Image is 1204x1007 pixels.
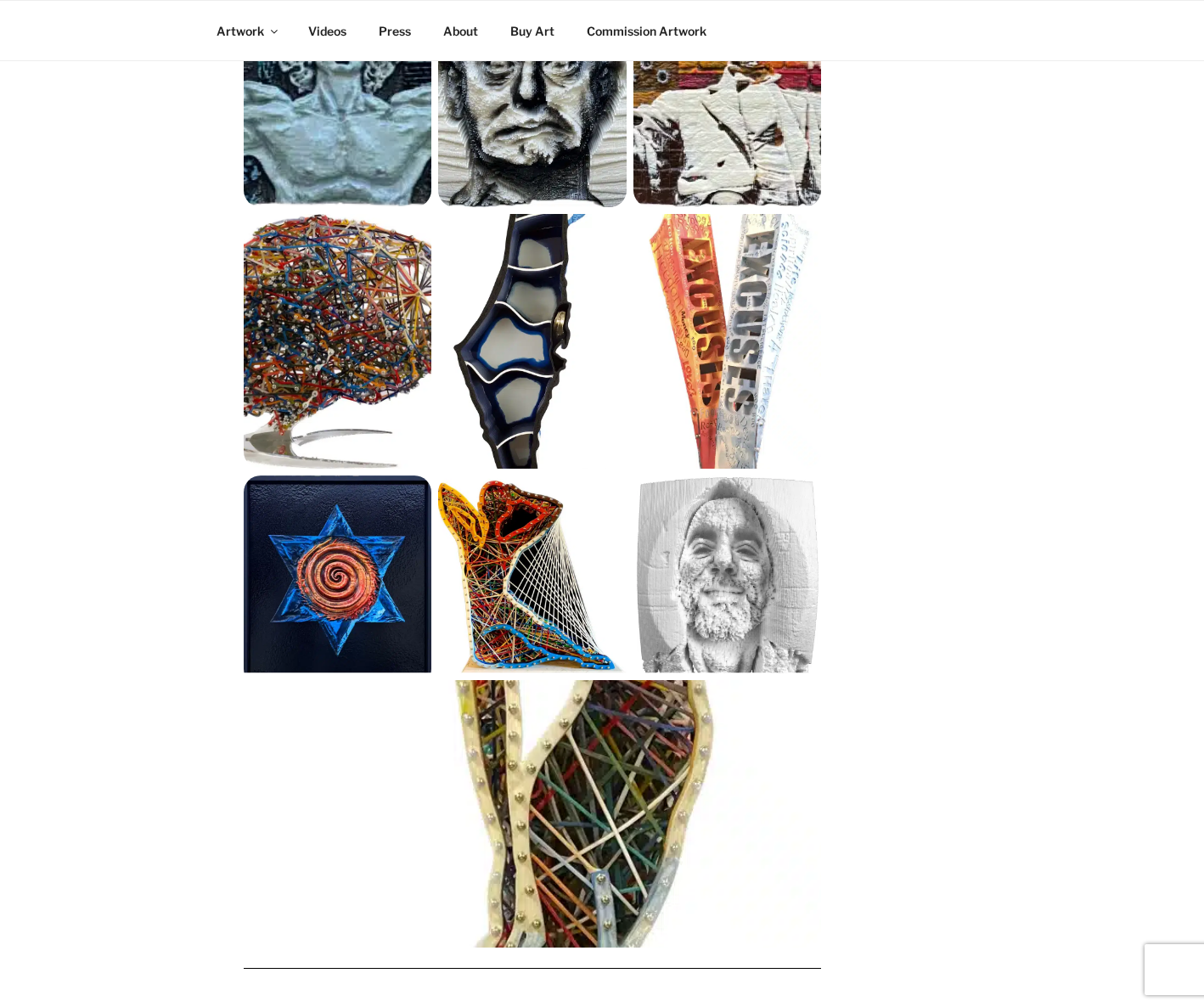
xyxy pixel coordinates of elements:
a: Buy Art [495,10,569,52]
nav: Top Menu [201,10,1003,52]
a: Press [363,10,425,52]
a: About [428,10,492,52]
a: Artwork [201,10,290,52]
a: Videos [293,10,361,52]
a: Commission Artwork [571,10,721,52]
